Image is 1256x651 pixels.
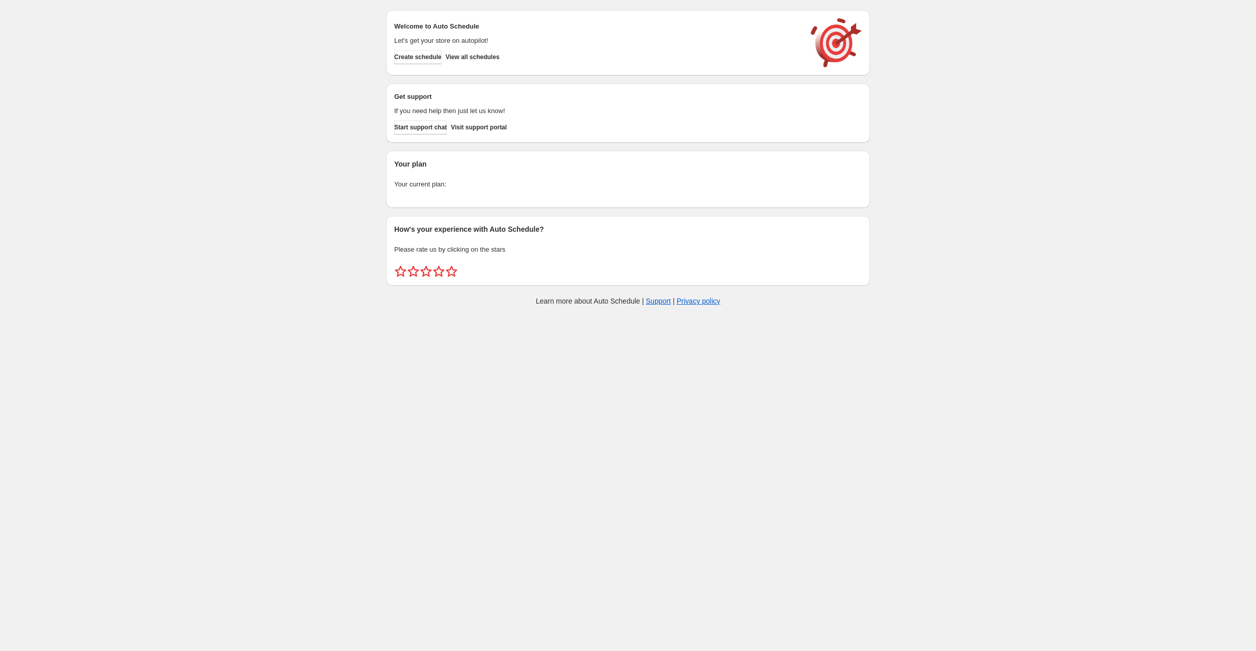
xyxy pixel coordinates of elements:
span: Create schedule [394,53,442,61]
h2: Get support [394,92,801,102]
p: Your current plan: [394,179,862,189]
a: Privacy policy [677,297,721,305]
p: If you need help then just let us know! [394,106,801,116]
span: Visit support portal [451,123,507,131]
span: View all schedules [446,53,500,61]
span: Start support chat [394,123,447,131]
h2: Welcome to Auto Schedule [394,21,801,32]
h2: How's your experience with Auto Schedule? [394,224,862,234]
h2: Your plan [394,159,862,169]
p: Let's get your store on autopilot! [394,36,801,46]
p: Learn more about Auto Schedule | | [536,296,720,306]
button: Create schedule [394,50,442,64]
a: Support [646,297,671,305]
a: Visit support portal [451,120,507,134]
button: View all schedules [446,50,500,64]
p: Please rate us by clicking on the stars [394,245,862,255]
a: Start support chat [394,120,447,134]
